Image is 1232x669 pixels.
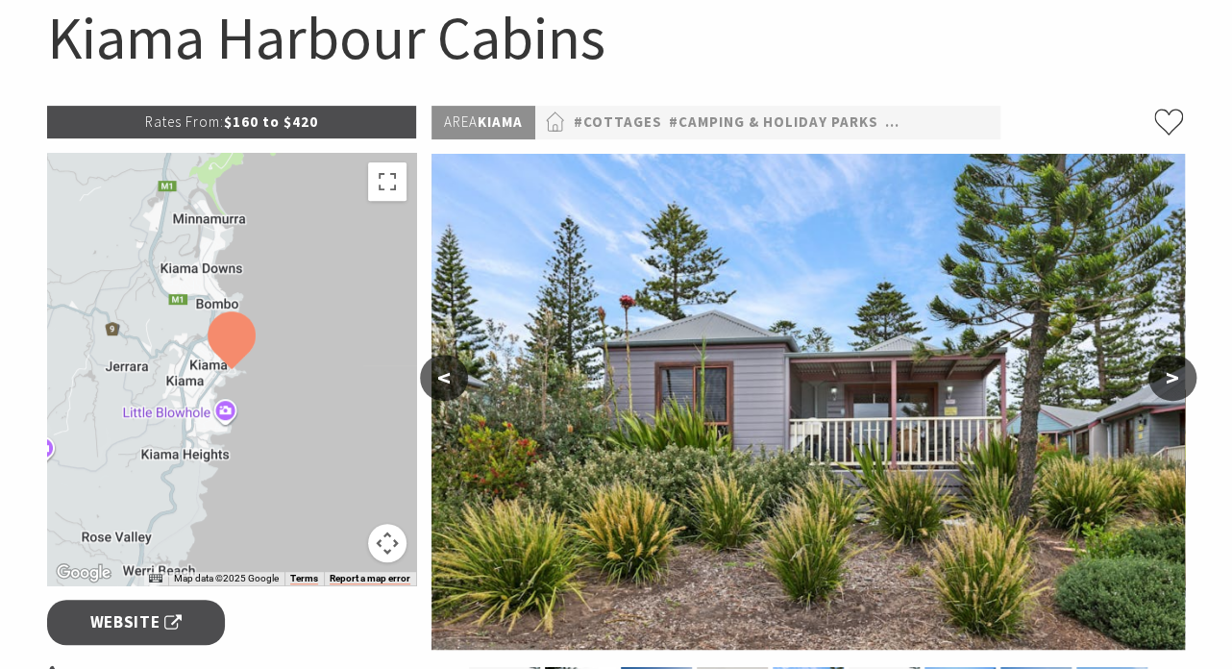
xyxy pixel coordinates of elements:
[1148,355,1196,401] button: >
[669,111,878,135] a: #Camping & Holiday Parks
[431,154,1185,650] img: Exterior at Kiama Harbour Cabins
[47,106,416,138] p: $160 to $420
[885,111,1019,135] a: #Self Contained
[330,573,410,584] a: Report a map error
[574,111,662,135] a: #Cottages
[290,573,318,584] a: Terms
[149,572,162,585] button: Keyboard shortcuts
[145,112,224,131] span: Rates From:
[420,355,468,401] button: <
[90,609,183,635] span: Website
[368,162,407,201] button: Toggle fullscreen view
[174,573,279,583] span: Map data ©2025 Google
[52,560,115,585] img: Google
[47,600,225,645] a: Website
[368,524,407,562] button: Map camera controls
[431,106,535,139] p: Kiama
[444,112,478,131] span: Area
[52,560,115,585] a: Open this area in Google Maps (opens a new window)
